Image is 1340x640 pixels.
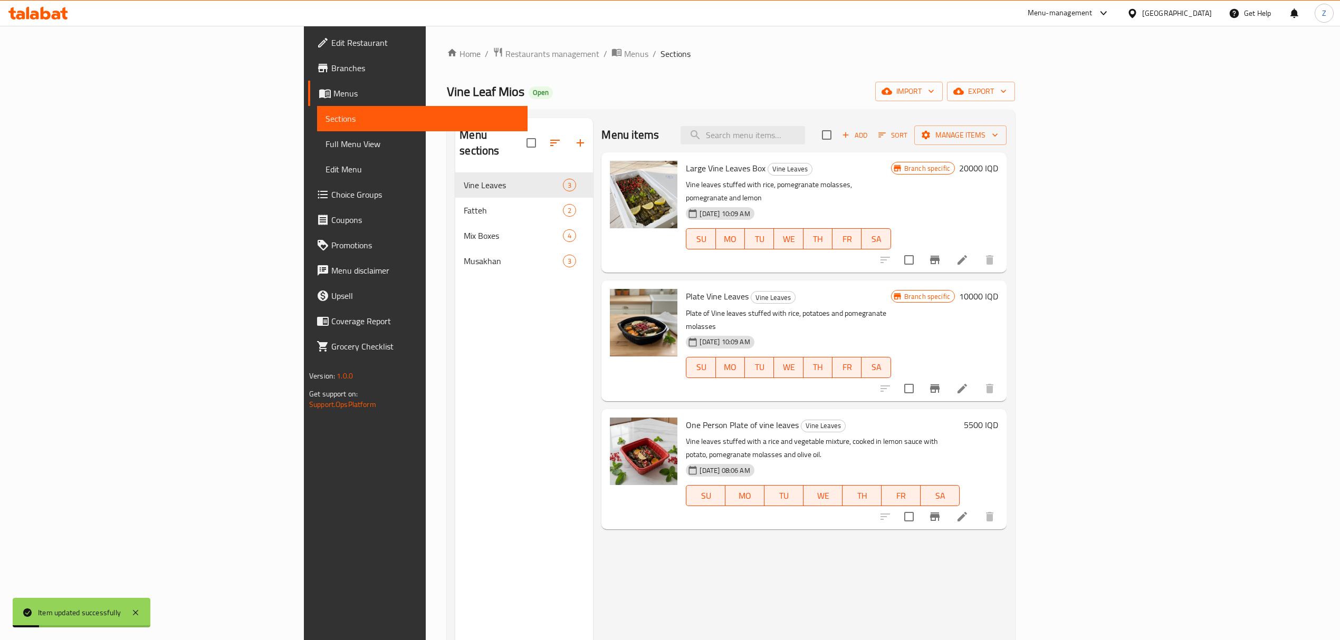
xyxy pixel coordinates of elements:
div: Menu-management [1028,7,1093,20]
span: 3 [563,256,576,266]
span: Select to update [898,249,920,271]
button: WE [774,228,803,249]
span: TU [769,488,799,503]
span: import [884,85,934,98]
nav: breadcrumb [447,47,1015,61]
span: Select to update [898,506,920,528]
button: TU [745,228,774,249]
div: items [563,179,576,191]
button: Branch-specific-item [922,504,947,529]
span: One Person Plate of vine leaves [686,417,799,433]
input: search [681,126,805,144]
a: Branches [308,55,528,81]
span: export [955,85,1007,98]
a: Coverage Report [308,308,528,334]
span: Vine Leaves [801,420,845,432]
span: TH [808,360,828,375]
span: Get support on: [309,387,358,401]
div: items [563,229,576,242]
button: SU [686,228,715,249]
span: Sort items [872,127,914,143]
button: SA [921,485,960,506]
button: SU [686,357,715,378]
span: SA [925,488,955,503]
span: Sections [661,47,691,60]
span: TH [808,231,828,247]
button: Branch-specific-item [922,376,947,401]
a: Promotions [308,232,528,258]
a: Edit menu item [956,254,969,266]
button: MO [725,485,764,506]
span: Mix Boxes [464,229,563,242]
span: Menus [624,47,648,60]
span: Version: [309,369,335,383]
h6: 20000 IQD [959,161,998,176]
span: Coupons [331,214,519,226]
span: Branch specific [900,163,954,173]
div: Vine Leaves3 [455,172,593,198]
img: One Person Plate of vine leaves [610,418,677,485]
span: SU [691,231,711,247]
span: Add item [838,127,872,143]
span: Edit Menu [326,163,519,176]
span: Z [1322,7,1326,19]
a: Edit menu item [956,510,969,523]
span: [DATE] 08:06 AM [695,466,754,476]
div: Mix Boxes4 [455,223,593,248]
span: Large Vine Leaves Box [686,160,765,176]
li: / [604,47,607,60]
button: import [875,82,943,101]
span: Sort sections [542,130,568,156]
div: Vine Leaves [801,420,846,432]
div: items [563,255,576,267]
button: WE [774,357,803,378]
a: Support.OpsPlatform [309,397,376,411]
button: TU [745,357,774,378]
span: Choice Groups [331,188,519,201]
a: Restaurants management [493,47,599,61]
span: Musakhan [464,255,563,267]
span: WE [778,231,799,247]
span: Upsell [331,289,519,302]
a: Edit menu item [956,382,969,395]
button: export [947,82,1015,101]
p: Vine leaves stuffed with rice, pomegranate molasses, pomegranate and lemon [686,178,891,205]
h6: 5500 IQD [964,418,998,432]
button: SA [862,228,891,249]
div: [GEOGRAPHIC_DATA] [1142,7,1212,19]
span: 2 [563,206,576,216]
span: Select to update [898,377,920,400]
span: Fatteh [464,204,563,217]
span: SU [691,360,711,375]
button: delete [977,504,1002,529]
li: / [653,47,656,60]
span: Plate Vine Leaves [686,288,749,304]
a: Edit Menu [317,157,528,182]
a: Upsell [308,283,528,308]
a: Edit Restaurant [308,30,528,55]
button: TH [803,357,832,378]
span: TH [847,488,877,503]
h2: Menu items [601,127,659,143]
span: Manage items [923,129,998,142]
span: SA [866,360,886,375]
span: Select all sections [520,132,542,154]
div: items [563,204,576,217]
button: Add [838,127,872,143]
p: Vine leaves stuffed with a rice and vegetable mixture, cooked in lemon sauce with potato, pomegra... [686,435,960,461]
span: SU [691,488,721,503]
button: Branch-specific-item [922,247,947,273]
p: Plate of Vine leaves stuffed with rice, potatoes and pomegranate molasses [686,307,891,333]
div: Open [529,86,553,99]
a: Full Menu View [317,131,528,157]
span: Promotions [331,239,519,251]
button: TH [843,485,882,506]
button: Add section [568,130,593,156]
span: Add [840,129,869,141]
span: Open [529,88,553,97]
div: Vine Leaves [464,179,563,191]
div: Vine Leaves [768,163,812,176]
h6: 10000 IQD [959,289,998,304]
